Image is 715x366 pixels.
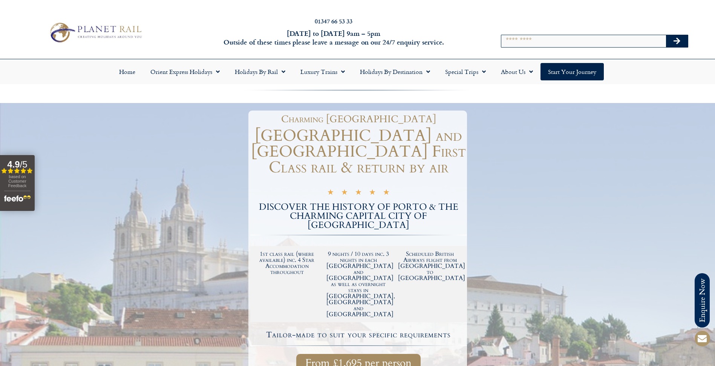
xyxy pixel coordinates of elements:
[193,29,475,47] h6: [DATE] to [DATE] 9am – 5pm Outside of these times please leave a message on our 24/7 enquiry serv...
[341,189,348,198] i: ★
[326,251,390,317] h2: 9 nights / 10 days inc. 3 nights in each [GEOGRAPHIC_DATA] and [GEOGRAPHIC_DATA] as well as overn...
[315,17,352,25] a: 01347 66 53 33
[250,203,467,230] h2: DISCOVER THE HISTORY OF PORTO & THE CHARMING CAPITAL CITY OF [GEOGRAPHIC_DATA]
[255,251,319,275] h2: 1st class rail (where available) inc. 4 Star Accommodation throughout
[369,189,376,198] i: ★
[46,20,144,45] img: Planet Rail Train Holidays Logo
[438,63,493,80] a: Special Trips
[327,189,334,198] i: ★
[327,188,390,198] div: 5/5
[355,189,362,198] i: ★
[112,63,143,80] a: Home
[293,63,352,80] a: Luxury Trains
[251,331,466,339] h4: Tailor-made to suit your specific requirements
[254,114,463,124] h1: Charming [GEOGRAPHIC_DATA]
[383,189,390,198] i: ★
[250,128,467,175] h1: [GEOGRAPHIC_DATA] and [GEOGRAPHIC_DATA] First Class rail & return by air
[4,63,711,80] nav: Menu
[227,63,293,80] a: Holidays by Rail
[666,35,688,47] button: Search
[352,63,438,80] a: Holidays by Destination
[398,251,462,281] h2: Scheduled British Airways flight from [GEOGRAPHIC_DATA] to [GEOGRAPHIC_DATA]
[143,63,227,80] a: Orient Express Holidays
[540,63,604,80] a: Start your Journey
[493,63,540,80] a: About Us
